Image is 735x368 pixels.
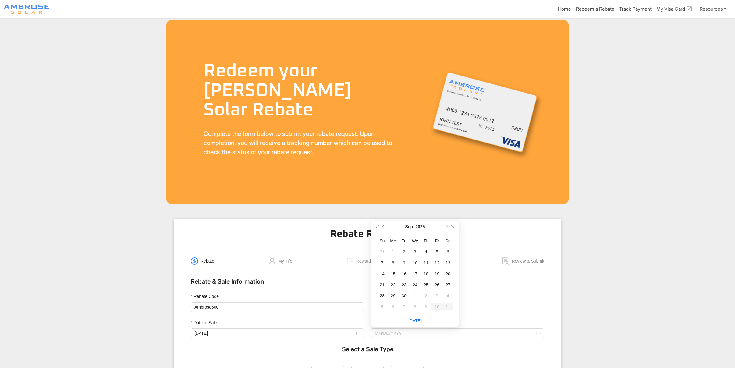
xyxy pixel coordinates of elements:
button: 2025 [415,221,425,233]
div: 4 [444,292,452,299]
td: 2025-09-06 [442,246,453,257]
td: 2025-09-23 [399,279,410,290]
a: [DATE] [408,318,422,323]
a: Home [558,6,571,12]
td: 2025-09-07 [377,257,388,268]
div: 3 [433,292,441,299]
div: 8 [411,303,419,310]
input: Date of Installation [375,330,535,337]
div: 21 [378,281,386,288]
button: Sep [405,221,413,233]
div: 15 [389,270,397,278]
a: Resources [697,3,729,15]
div: 13 [444,259,452,267]
div: 8 [389,259,397,267]
h1: Redeem your [PERSON_NAME] Solar Rebate [204,62,397,120]
td: 2025-10-07 [399,301,410,312]
div: My Info [278,257,296,265]
td: 2025-09-10 [410,257,421,268]
div: 31 [378,248,386,256]
div: 6 [444,248,452,256]
th: Th [421,235,431,246]
td: 2025-09-05 [431,246,442,257]
a: Track Payment [619,6,652,12]
div: 12 [433,259,441,267]
span: solution [502,257,509,265]
td: 2025-09-27 [442,279,453,290]
td: 2025-10-06 [388,301,399,312]
span: open_in_new [686,6,692,12]
td: 2025-09-19 [431,268,442,279]
div: 19 [433,270,441,278]
td: 2025-09-08 [388,257,399,268]
div: 27 [444,281,452,288]
div: 11 [422,259,430,267]
span: dollar [191,257,198,265]
div: 25 [422,281,430,288]
td: 2025-09-18 [421,268,431,279]
span: wallet [346,257,354,265]
img: Program logo [4,5,49,14]
td: 2025-09-26 [431,279,442,290]
div: 26 [433,281,441,288]
input: Rebate Code [191,302,364,312]
div: 28 [378,292,386,299]
td: 2025-09-04 [421,246,431,257]
p: Complete the form below to submit your rebate request. Upon completion, you will receive a tracki... [204,129,397,157]
td: 2025-09-13 [442,257,453,268]
div: 7 [400,303,408,310]
div: 22 [389,281,397,288]
td: 2025-09-28 [377,290,388,301]
td: 2025-10-09 [421,301,431,312]
div: 29 [389,292,397,299]
input: Date of Sale [194,330,355,337]
td: 2025-09-17 [410,268,421,279]
div: 2 [422,292,430,299]
label: Date of Sale [191,319,221,326]
img: Ambrose Solar Prepaid Card [432,72,538,153]
h2: Rebate Request [183,228,552,245]
td: 2025-08-31 [377,246,388,257]
td: 2025-09-21 [377,279,388,290]
div: 4 [422,248,430,256]
td: 2025-09-11 [421,257,431,268]
td: 2025-10-05 [377,301,388,312]
div: 17 [411,270,419,278]
div: 1 [411,292,419,299]
td: 2025-10-02 [421,290,431,301]
td: 2025-09-29 [388,290,399,301]
th: We [410,235,421,246]
span: user [268,257,276,265]
th: Sa [442,235,453,246]
div: 20 [444,270,452,278]
td: 2025-09-16 [399,268,410,279]
th: Mo [388,235,399,246]
td: 2025-09-02 [399,246,410,257]
div: 24 [411,281,419,288]
td: 2025-09-01 [388,246,399,257]
td: 2025-09-03 [410,246,421,257]
td: 2025-10-03 [431,290,442,301]
td: 2025-09-20 [442,268,453,279]
div: 3 [411,248,419,256]
div: 10 [411,259,419,267]
td: 2025-09-25 [421,279,431,290]
th: Tu [399,235,410,246]
td: 2025-09-22 [388,279,399,290]
div: 9 [422,303,430,310]
td: 2025-10-08 [410,301,421,312]
a: Redeem a Rebate [576,6,614,12]
div: 9 [400,259,408,267]
div: Review & Submit [512,257,544,265]
h5: Select a Sale Type [191,345,544,353]
div: 30 [400,292,408,299]
div: Reward Type [356,257,385,265]
div: 16 [400,270,408,278]
td: 2025-09-09 [399,257,410,268]
td: 2025-10-01 [410,290,421,301]
div: 1 [389,248,397,256]
div: 7 [378,259,386,267]
td: 2025-10-04 [442,290,453,301]
td: 2025-09-24 [410,279,421,290]
div: 14 [378,270,386,278]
